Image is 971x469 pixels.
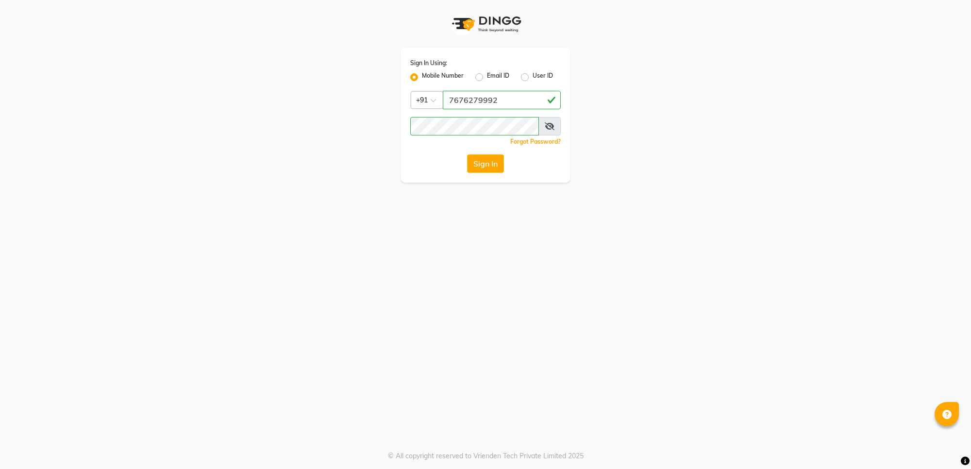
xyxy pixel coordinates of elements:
[930,430,961,459] iframe: chat widget
[410,59,447,67] label: Sign In Using:
[487,71,509,83] label: Email ID
[422,71,464,83] label: Mobile Number
[467,154,504,173] button: Sign In
[410,117,539,135] input: Username
[447,10,524,38] img: logo1.svg
[510,138,561,145] a: Forgot Password?
[443,91,561,109] input: Username
[533,71,553,83] label: User ID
